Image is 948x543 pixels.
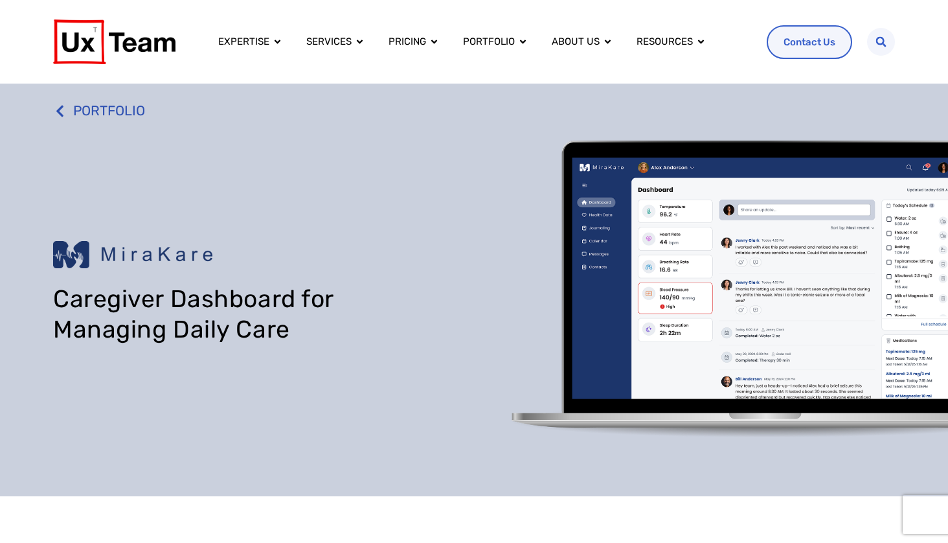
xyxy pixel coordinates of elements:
[208,26,757,58] nav: Menu
[70,100,145,122] span: PORTFOLIO
[767,25,852,59] a: Contact Us
[867,28,895,56] div: Search
[53,97,145,125] a: PORTFOLIO
[463,34,515,49] a: Portfolio
[218,34,269,49] a: Expertise
[883,481,948,543] iframe: Chat Widget
[53,19,175,64] img: UX Team Logo
[306,34,352,49] a: Services
[389,34,426,49] a: Pricing
[552,34,600,49] a: About us
[784,34,835,50] span: Contact Us
[637,34,693,49] a: Resources
[53,284,433,344] h1: Caregiver Dashboard for Managing Daily Care
[208,26,757,58] div: Menu Toggle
